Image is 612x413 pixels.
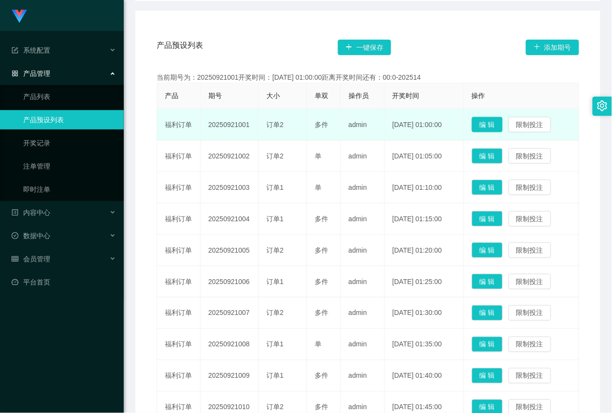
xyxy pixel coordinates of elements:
[266,372,284,380] span: 订单1
[23,87,116,106] a: 产品列表
[266,403,284,411] span: 订单2
[385,141,464,172] td: [DATE] 01:05:00
[157,141,201,172] td: 福利订单
[315,152,321,160] span: 单
[157,72,579,83] div: 当前期号为：20250921001开奖时间：[DATE] 01:00:00距离开奖时间还有：00:0-202514
[509,148,551,164] button: 限制投注
[315,403,328,411] span: 多件
[472,211,503,227] button: 编 辑
[201,329,259,360] td: 20250921008
[201,203,259,235] td: 20250921004
[385,109,464,141] td: [DATE] 01:00:00
[157,329,201,360] td: 福利订单
[12,232,50,240] span: 数据中心
[472,368,503,384] button: 编 辑
[338,40,391,55] button: 图标: plus一键保存
[201,235,259,266] td: 20250921005
[472,148,503,164] button: 编 辑
[23,133,116,153] a: 开奖记录
[315,121,328,128] span: 多件
[385,172,464,203] td: [DATE] 01:10:00
[157,40,203,55] span: 产品预设列表
[266,152,284,160] span: 订单2
[385,203,464,235] td: [DATE] 01:15:00
[157,203,201,235] td: 福利订单
[157,298,201,329] td: 福利订单
[12,272,116,292] a: 图标: dashboard平台首页
[266,278,284,285] span: 订单1
[12,70,50,77] span: 产品管理
[472,180,503,195] button: 编 辑
[12,232,18,239] i: 图标: check-circle-o
[315,278,328,285] span: 多件
[208,92,222,100] span: 期号
[157,360,201,392] td: 福利订单
[201,141,259,172] td: 20250921002
[266,309,284,317] span: 订单2
[385,329,464,360] td: [DATE] 01:35:00
[509,274,551,289] button: 限制投注
[157,109,201,141] td: 福利订单
[315,372,328,380] span: 多件
[472,274,503,289] button: 编 辑
[266,121,284,128] span: 订单2
[201,298,259,329] td: 20250921007
[341,141,385,172] td: admin
[472,305,503,321] button: 编 辑
[509,242,551,258] button: 限制投注
[315,184,321,191] span: 单
[385,360,464,392] td: [DATE] 01:40:00
[526,40,579,55] button: 图标: plus添加期号
[341,329,385,360] td: admin
[349,92,369,100] span: 操作员
[266,246,284,254] span: 订单2
[23,110,116,129] a: 产品预设列表
[341,266,385,298] td: admin
[509,117,551,132] button: 限制投注
[509,368,551,384] button: 限制投注
[157,172,201,203] td: 福利订单
[266,184,284,191] span: 订单1
[472,117,503,132] button: 编 辑
[341,109,385,141] td: admin
[472,92,485,100] span: 操作
[12,47,18,54] i: 图标: form
[157,235,201,266] td: 福利订单
[315,215,328,223] span: 多件
[341,203,385,235] td: admin
[509,180,551,195] button: 限制投注
[509,337,551,352] button: 限制投注
[201,109,259,141] td: 20250921001
[341,298,385,329] td: admin
[201,266,259,298] td: 20250921006
[597,100,608,111] i: 图标: setting
[12,209,18,216] i: 图标: profile
[509,211,551,227] button: 限制投注
[341,235,385,266] td: admin
[315,341,321,348] span: 单
[315,309,328,317] span: 多件
[23,180,116,199] a: 即时注单
[385,235,464,266] td: [DATE] 01:20:00
[201,172,259,203] td: 20250921003
[165,92,178,100] span: 产品
[472,242,503,258] button: 编 辑
[393,92,420,100] span: 开奖时间
[385,266,464,298] td: [DATE] 01:25:00
[201,360,259,392] td: 20250921009
[472,337,503,352] button: 编 辑
[509,305,551,321] button: 限制投注
[12,46,50,54] span: 系统配置
[12,70,18,77] i: 图标: appstore-o
[266,215,284,223] span: 订单1
[12,256,18,262] i: 图标: table
[315,92,328,100] span: 单双
[12,255,50,263] span: 会员管理
[341,172,385,203] td: admin
[315,246,328,254] span: 多件
[12,10,27,23] img: logo.9652507e.png
[266,92,280,100] span: 大小
[157,266,201,298] td: 福利订单
[385,298,464,329] td: [DATE] 01:30:00
[266,341,284,348] span: 订单1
